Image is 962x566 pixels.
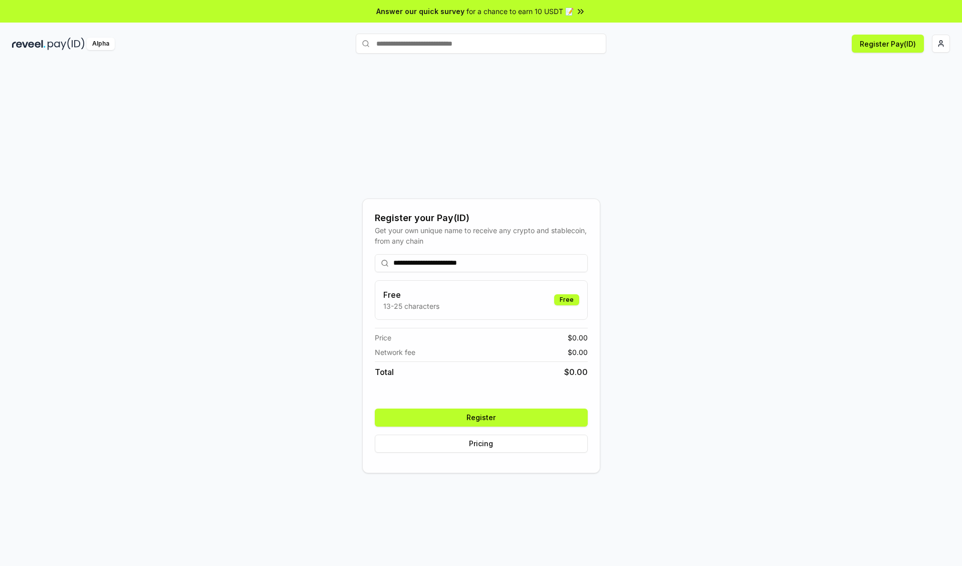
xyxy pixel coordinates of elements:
[375,332,391,343] span: Price
[12,38,46,50] img: reveel_dark
[375,435,588,453] button: Pricing
[383,301,439,311] p: 13-25 characters
[375,347,415,357] span: Network fee
[568,347,588,357] span: $ 0.00
[466,6,574,17] span: for a chance to earn 10 USDT 📝
[375,211,588,225] div: Register your Pay(ID)
[554,294,579,305] div: Free
[375,409,588,427] button: Register
[564,366,588,378] span: $ 0.00
[375,366,394,378] span: Total
[375,225,588,246] div: Get your own unique name to receive any crypto and stablecoin, from any chain
[87,38,115,50] div: Alpha
[852,35,924,53] button: Register Pay(ID)
[48,38,85,50] img: pay_id
[376,6,464,17] span: Answer our quick survey
[383,289,439,301] h3: Free
[568,332,588,343] span: $ 0.00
